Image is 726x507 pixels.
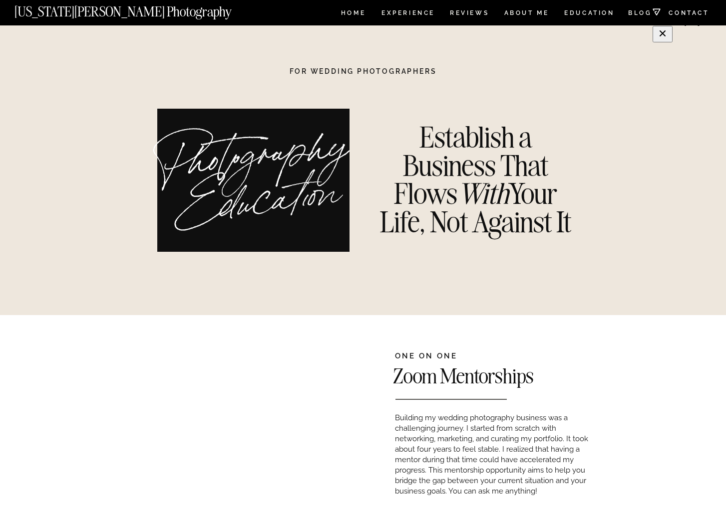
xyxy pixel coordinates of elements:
a: [US_STATE][PERSON_NAME] Photography [14,5,265,13]
a: HOME [339,10,367,18]
h3: Establish a Business That Flows Your Life, Not Against It [371,123,580,237]
a: BLOG [628,10,652,18]
a: Experience [381,10,434,18]
a: CONTACT [668,7,710,18]
h2: One on one [395,352,587,361]
a: REVIEWS [450,10,487,18]
h2: Zoom Mentorships [393,366,657,393]
i: With [457,175,508,211]
a: ABOUT ME [504,10,549,18]
a: EDUCATION [563,10,616,18]
h1: For Wedding Photographers [261,68,465,75]
h1: Photography Education [147,130,367,242]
